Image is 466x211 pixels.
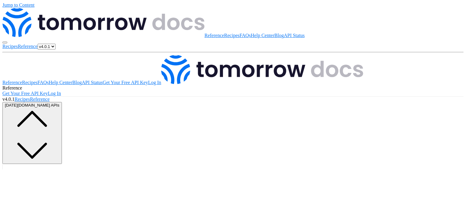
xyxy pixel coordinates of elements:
img: Tomorrow.io Weather API Docs [161,55,363,84]
a: Get Your Free API Key [103,80,148,85]
a: Log In [48,91,61,96]
span: [DATE][DOMAIN_NAME] APIs [5,103,59,107]
a: API Status [82,80,103,85]
a: Get Your Free API Key [2,91,48,96]
div: Reference [2,85,464,91]
a: Jump to Content [2,2,35,8]
a: Help Center [49,80,73,85]
a: FAQs [38,80,49,85]
a: Recipes [22,80,38,85]
a: Blog [274,33,284,38]
span: v4.0.1 [2,97,15,102]
img: Tomorrow.io Weather API Docs [2,8,204,37]
a: Reference [204,33,224,38]
a: Blog [72,80,82,85]
a: Reference [30,97,50,102]
a: Help Center [251,33,275,38]
button: Toggle navigation menu [2,42,7,43]
button: [DATE][DOMAIN_NAME] APIs [2,102,62,164]
nav: Primary navigation [2,97,464,102]
a: Log In [148,80,161,85]
a: Reference [18,44,38,49]
a: FAQs [240,33,251,38]
a: Recipes [224,33,240,38]
a: API Status [284,33,305,38]
a: Recipes [15,97,30,102]
a: Recipes [2,44,18,49]
a: Reference [2,80,22,85]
